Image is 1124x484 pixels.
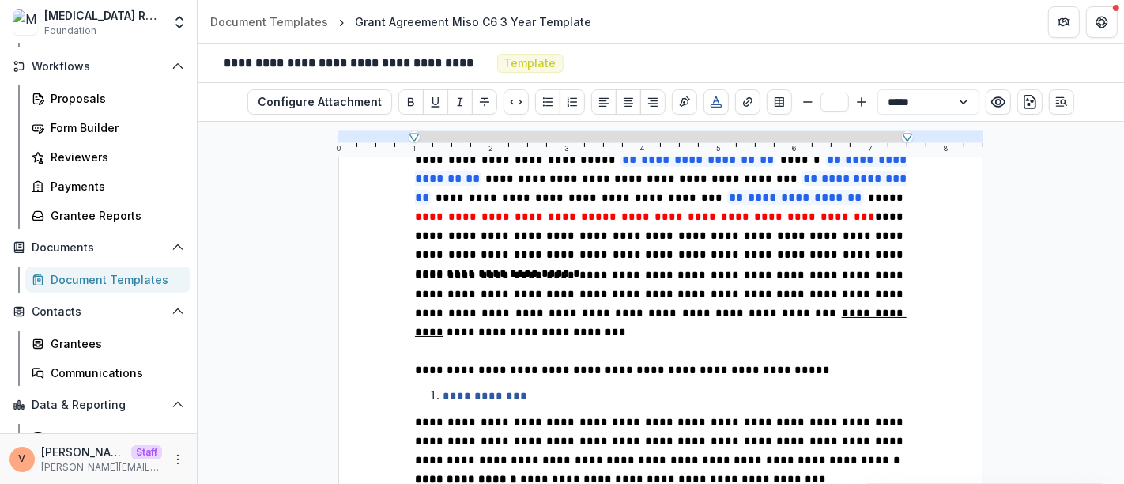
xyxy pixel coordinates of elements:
[41,460,162,475] p: [PERSON_NAME][EMAIL_ADDRESS][DOMAIN_NAME]
[703,89,729,115] button: Choose font color
[535,89,560,115] button: Bullet List
[51,178,178,195] div: Payments
[6,392,190,418] button: Open Data & Reporting
[616,89,641,115] button: Align Center
[32,60,165,74] span: Workflows
[355,13,591,30] div: Grant Agreement Miso C6 3 Year Template
[25,331,190,357] a: Grantees
[51,90,178,107] div: Proposals
[25,173,190,199] a: Payments
[25,360,190,386] a: Communications
[25,144,190,170] a: Reviewers
[210,13,328,30] div: Document Templates
[504,57,556,70] span: Template
[6,54,190,79] button: Open Workflows
[51,335,178,352] div: Grantees
[591,89,617,115] button: Align Left
[447,89,473,115] button: Italicize
[735,89,760,115] button: Create link
[32,305,165,319] span: Contacts
[247,89,392,115] button: Configure Attachment
[25,424,190,450] a: Dashboard
[398,89,424,115] button: Bold
[32,399,165,412] span: Data & Reporting
[44,7,162,24] div: [MEDICAL_DATA] Research Fund Workflow Sandbox
[25,115,190,141] a: Form Builder
[986,89,1011,115] button: Preview preview-doc.pdf
[852,93,871,112] button: Bigger
[560,89,585,115] button: Ordered List
[767,89,792,115] button: Insert Table
[204,10,598,33] nav: breadcrumb
[13,9,38,35] img: Misophonia Research Fund Workflow Sandbox
[6,299,190,324] button: Open Contacts
[32,241,165,255] span: Documents
[51,429,178,445] div: Dashboard
[25,202,190,229] a: Grantee Reports
[25,267,190,293] a: Document Templates
[44,24,96,38] span: Foundation
[204,10,334,33] a: Document Templates
[472,89,497,115] button: Strike
[423,89,448,115] button: Underline
[168,6,190,38] button: Open entity switcher
[504,89,529,115] button: Code
[51,119,178,136] div: Form Builder
[672,89,697,115] button: Insert Signature
[51,365,178,381] div: Communications
[1086,6,1118,38] button: Get Help
[1017,89,1043,115] button: download-word
[6,235,190,260] button: Open Documents
[41,444,125,460] p: [PERSON_NAME]
[19,454,26,464] div: Venkat
[640,89,666,115] button: Align Right
[1048,6,1080,38] button: Partners
[51,207,178,224] div: Grantee Reports
[25,85,190,112] a: Proposals
[798,93,817,112] button: Smaller
[168,450,187,469] button: More
[51,149,178,165] div: Reviewers
[131,445,162,459] p: Staff
[51,271,178,288] div: Document Templates
[1049,89,1074,115] button: Open Editor Sidebar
